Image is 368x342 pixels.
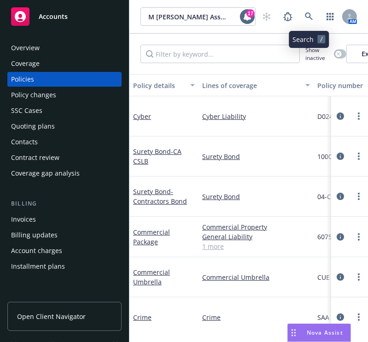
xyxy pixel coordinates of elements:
[335,312,346,323] a: circleInformation
[133,313,152,322] a: Crime
[317,112,351,121] span: D02433679
[353,312,364,323] a: more
[199,74,314,96] button: Lines of coverage
[11,135,38,149] div: Contacts
[321,7,339,26] a: Switch app
[17,312,86,321] span: Open Client Navigator
[7,166,122,181] a: Coverage gap analysis
[7,243,122,258] a: Account charges
[11,166,80,181] div: Coverage gap analysis
[11,259,65,274] div: Installment plans
[7,150,122,165] a: Contract review
[7,292,122,301] div: Tools
[335,111,346,122] a: circleInformation
[353,111,364,122] a: more
[7,199,122,208] div: Billing
[133,147,181,165] a: Surety Bond
[11,88,56,102] div: Policy changes
[7,72,122,87] a: Policies
[7,228,122,242] a: Billing updates
[300,7,318,26] a: Search
[11,150,59,165] div: Contract review
[202,313,310,322] a: Crime
[335,231,346,242] a: circleInformation
[353,231,364,242] a: more
[317,313,366,322] span: SAA F313824 00
[202,152,310,161] a: Surety Bond
[246,9,255,18] div: 17
[353,191,364,202] a: more
[7,135,122,149] a: Contacts
[11,41,40,55] div: Overview
[133,112,151,121] a: Cyber
[140,45,300,63] input: Filter by keyword...
[11,103,42,118] div: SSC Cases
[353,271,364,283] a: more
[7,41,122,55] a: Overview
[133,81,185,90] div: Policy details
[202,112,310,121] a: Cyber Liability
[307,329,343,336] span: Nova Assist
[287,324,351,342] button: Nova Assist
[305,46,330,62] span: Show inactive
[202,222,310,232] a: Commercial Property
[202,192,310,201] a: Surety Bond
[11,119,55,134] div: Quoting plans
[317,192,356,201] span: 04-CF605410
[133,187,187,206] a: Surety Bond
[7,56,122,71] a: Coverage
[11,243,62,258] div: Account charges
[7,103,122,118] a: SSC Cases
[7,259,122,274] a: Installment plans
[11,228,58,242] div: Billing updates
[257,7,276,26] a: Start snowing
[7,119,122,134] a: Quoting plans
[39,13,68,20] span: Accounts
[288,324,299,342] div: Drag to move
[335,271,346,283] a: circleInformation
[7,4,122,29] a: Accounts
[279,7,297,26] a: Report a Bug
[7,212,122,227] a: Invoices
[202,272,310,282] a: Commercial Umbrella
[202,81,300,90] div: Lines of coverage
[11,212,36,227] div: Invoices
[202,242,310,251] a: 1 more
[317,152,354,161] span: 1000966176
[317,232,354,242] span: 6075945364
[140,7,256,26] button: M [PERSON_NAME] Associates, LLC
[133,228,170,246] a: Commercial Package
[335,151,346,162] a: circleInformation
[11,56,40,71] div: Coverage
[202,232,310,242] a: General Liability
[353,151,364,162] a: more
[335,191,346,202] a: circleInformation
[129,74,199,96] button: Policy details
[148,12,228,22] span: M [PERSON_NAME] Associates, LLC
[7,88,122,102] a: Policy changes
[11,72,34,87] div: Policies
[133,268,170,286] a: Commercial Umbrella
